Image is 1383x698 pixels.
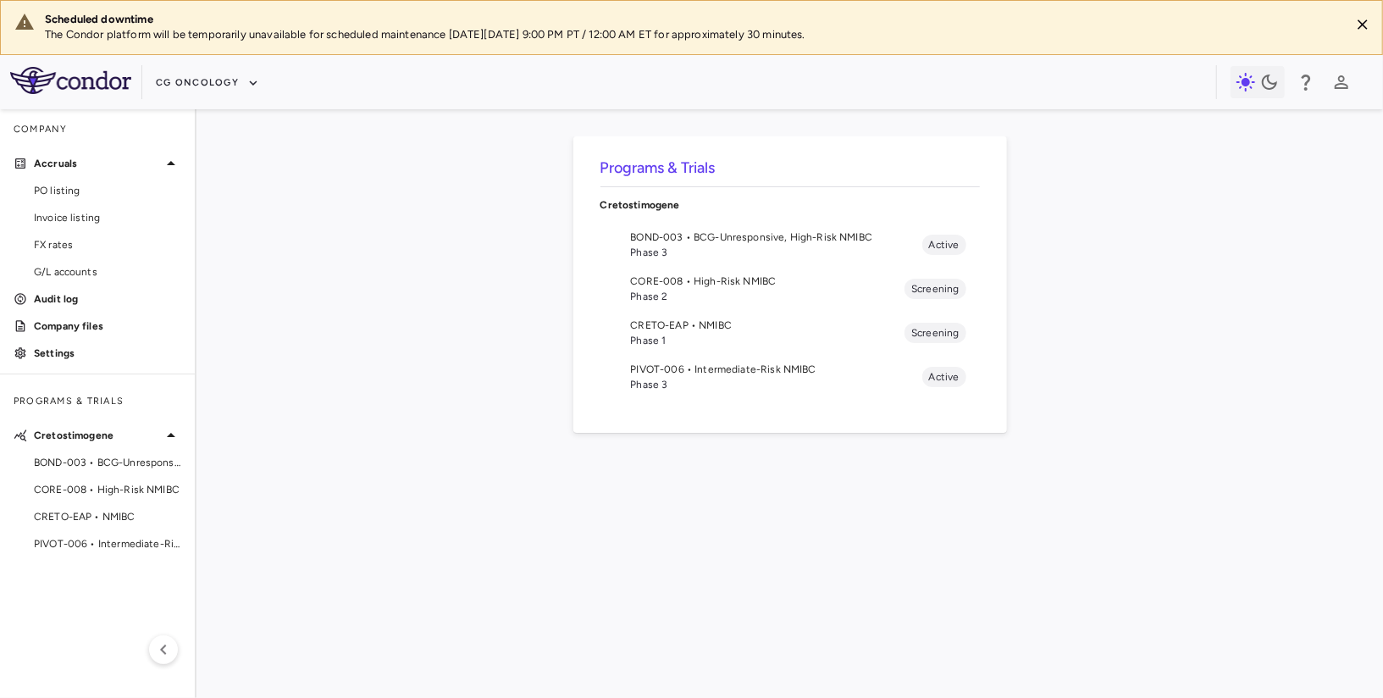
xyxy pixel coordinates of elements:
[600,187,980,223] div: Cretostimogene
[600,197,980,213] p: Cretostimogene
[45,12,1336,27] div: Scheduled downtime
[34,237,181,252] span: FX rates
[631,289,905,304] span: Phase 2
[34,319,181,334] p: Company files
[45,27,1336,42] p: The Condor platform will be temporarily unavailable for scheduled maintenance [DATE][DATE] 9:00 P...
[34,210,181,225] span: Invoice listing
[34,482,181,497] span: CORE-008 • High-Risk NMIBC
[631,245,922,260] span: Phase 3
[34,156,161,171] p: Accruals
[34,536,181,551] span: PIVOT-006 • Intermediate-Risk NMIBC
[904,325,965,341] span: Screening
[631,274,905,289] span: CORE-008 • High-Risk NMIBC
[10,67,131,94] img: logo-full-SnFGN8VE.png
[34,509,181,524] span: CRETO-EAP • NMIBC
[600,157,980,180] h6: Programs & Trials
[631,230,922,245] span: BOND-003 • BCG-Unresponsive, High-Risk NMIBC
[922,237,966,252] span: Active
[631,377,922,392] span: Phase 3
[1350,12,1375,37] button: Close
[904,281,965,296] span: Screening
[631,333,905,348] span: Phase 1
[600,311,980,355] li: CRETO-EAP • NMIBCPhase 1Screening
[34,346,181,361] p: Settings
[631,318,905,333] span: CRETO-EAP • NMIBC
[34,455,181,470] span: BOND-003 • BCG-Unresponsive, High-Risk NMIBC
[600,267,980,311] li: CORE-008 • High-Risk NMIBCPhase 2Screening
[34,264,181,280] span: G/L accounts
[34,291,181,307] p: Audit log
[34,183,181,198] span: PO listing
[34,428,161,443] p: Cretostimogene
[600,223,980,267] li: BOND-003 • BCG-Unresponsive, High-Risk NMIBCPhase 3Active
[631,362,922,377] span: PIVOT-006 • Intermediate-Risk NMIBC
[922,369,966,385] span: Active
[156,69,259,97] button: CG Oncology
[600,355,980,399] li: PIVOT-006 • Intermediate-Risk NMIBCPhase 3Active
